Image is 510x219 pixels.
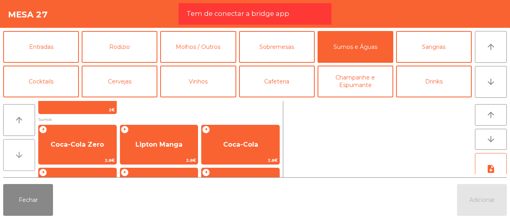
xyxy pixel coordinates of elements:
button: Cocktails [3,66,79,97]
button: arrow_upward [475,104,507,126]
i: arrow_downward [14,150,24,160]
button: Entradas [3,31,79,63]
span: + [202,169,210,176]
button: arrow_upward [475,31,507,63]
button: Fechar [3,184,53,216]
span: 2.8€ [202,157,279,164]
span: 2€ [39,106,116,114]
button: Vinhos [160,66,236,97]
button: Rodizio [82,31,157,63]
span: Coca-Cola [223,141,258,148]
button: arrow_upward [3,104,35,136]
span: + [39,126,47,134]
button: Sobremesas [239,31,315,63]
i: note_add [486,164,496,174]
span: Lipton Manga [135,141,182,148]
span: + [39,169,47,176]
span: + [121,126,129,134]
button: Cafeteria [239,66,315,97]
button: Molhos / Outros [160,31,236,63]
button: arrow_downward [3,139,35,171]
button: Sumos e Águas [318,31,393,63]
i: arrow_upward [486,110,496,120]
span: Tem de conectar a bridge app [186,9,289,19]
button: arrow_downward [475,66,507,98]
span: 2.8€ [39,157,116,164]
span: Sumos [38,116,280,123]
button: Drinks [396,66,472,97]
span: Coca-Cola Zero [51,141,104,148]
button: arrow_downward [475,129,507,150]
button: Sangrias [396,31,472,63]
button: note_add [475,153,507,185]
i: arrow_upward [486,42,496,52]
span: 2.8€ [120,157,198,164]
span: + [121,169,129,176]
button: Champanhe e Espumante [318,66,393,97]
button: Cervejas [82,66,157,97]
span: + [202,126,210,134]
i: arrow_upward [14,115,24,125]
h4: Mesa 27 [8,9,48,21]
i: arrow_downward [486,77,496,87]
i: arrow_downward [486,134,496,144]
